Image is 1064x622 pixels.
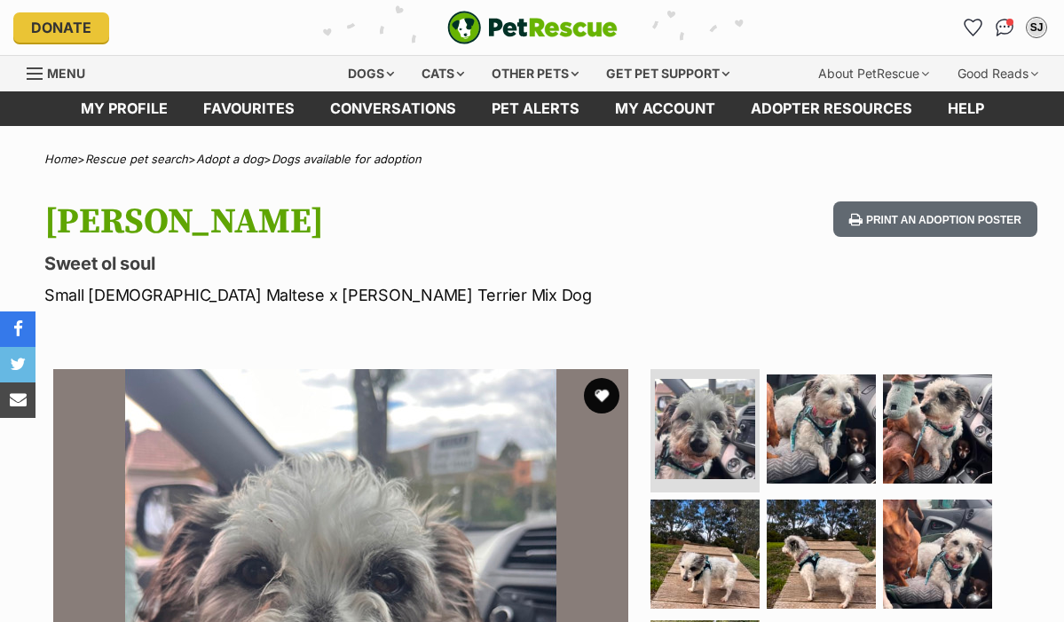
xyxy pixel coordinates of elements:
ul: Account quick links [958,13,1051,42]
img: logo-e224e6f780fb5917bec1dbf3a21bbac754714ae5b6737aabdf751b685950b380.svg [447,11,618,44]
button: favourite [584,378,619,413]
img: Photo of Candice [767,500,876,609]
a: My account [597,91,733,126]
a: Help [930,91,1002,126]
a: Adopter resources [733,91,930,126]
p: Small [DEMOGRAPHIC_DATA] Maltese x [PERSON_NAME] Terrier Mix Dog [44,283,650,307]
button: Print an adoption poster [833,201,1037,238]
div: Good Reads [945,56,1051,91]
div: SJ [1028,19,1045,36]
a: Favourites [185,91,312,126]
a: Menu [27,56,98,88]
div: Other pets [479,56,591,91]
a: Favourites [958,13,987,42]
span: Menu [47,66,85,81]
img: chat-41dd97257d64d25036548639549fe6c8038ab92f7586957e7f3b1b290dea8141.svg [996,19,1014,36]
img: Photo of Candice [655,379,755,479]
img: Photo of Candice [883,374,992,484]
button: My account [1022,13,1051,42]
a: Conversations [990,13,1019,42]
a: My profile [63,91,185,126]
a: Rescue pet search [85,152,188,166]
a: PetRescue [447,11,618,44]
a: Donate [13,12,109,43]
div: About PetRescue [806,56,942,91]
a: Adopt a dog [196,152,264,166]
p: Sweet ol soul [44,251,650,276]
img: Photo of Candice [767,374,876,484]
div: Dogs [335,56,406,91]
div: Cats [409,56,477,91]
img: Photo of Candice [883,500,992,609]
div: Get pet support [594,56,742,91]
h1: [PERSON_NAME] [44,201,650,242]
a: Dogs available for adoption [272,152,422,166]
a: Pet alerts [474,91,597,126]
a: conversations [312,91,474,126]
img: Photo of Candice [650,500,760,609]
a: Home [44,152,77,166]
